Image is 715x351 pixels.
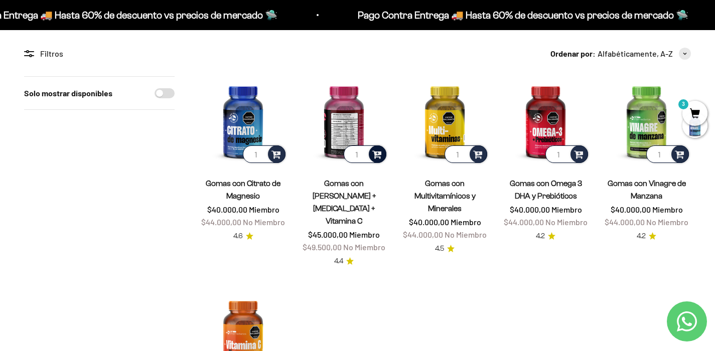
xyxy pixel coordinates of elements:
a: Gomas con Multivitamínicos y Minerales [414,179,476,213]
a: 4.44.4 de 5.0 estrellas [334,256,354,267]
mark: 3 [677,98,689,110]
img: Gomas con Colageno + Biotina + Vitamina C [300,76,388,165]
a: 4.24.2 de 5.0 estrellas [536,231,555,242]
span: Ordenar por: [550,47,596,60]
a: 3 [682,109,707,120]
span: 4.6 [233,231,243,242]
span: Miembro [349,230,380,239]
span: 4.2 [536,231,545,242]
span: $44.000,00 [403,230,443,239]
span: $40.000,00 [611,205,651,214]
span: $45.000,00 [308,230,348,239]
span: Miembro [451,217,481,227]
a: Gomas con Omega 3 DHA y Prebióticos [510,179,582,200]
span: Miembro [249,205,279,214]
span: No Miembro [445,230,487,239]
span: $49.500,00 [303,242,342,252]
span: Alfabéticamente, A-Z [598,47,673,60]
span: $40.000,00 [510,205,550,214]
span: $44.000,00 [605,217,645,227]
span: No Miembro [243,217,285,227]
span: $44.000,00 [201,217,241,227]
label: Solo mostrar disponibles [24,87,112,100]
button: Alfabéticamente, A-Z [598,47,691,60]
span: Miembro [652,205,683,214]
span: No Miembro [545,217,588,227]
div: Filtros [24,47,175,60]
a: 4.54.5 de 5.0 estrellas [435,243,455,254]
span: 4.5 [435,243,444,254]
span: 4.4 [334,256,343,267]
p: Pago Contra Entrega 🚚 Hasta 60% de descuento vs precios de mercado 🛸 [131,7,462,23]
span: No Miembro [343,242,385,252]
span: No Miembro [646,217,688,227]
a: 4.64.6 de 5.0 estrellas [233,231,253,242]
span: 4.2 [637,231,646,242]
span: $40.000,00 [409,217,449,227]
span: Miembro [551,205,582,214]
span: $40.000,00 [207,205,247,214]
a: 4.24.2 de 5.0 estrellas [637,231,656,242]
span: $44.000,00 [504,217,544,227]
a: Gomas con [PERSON_NAME] + [MEDICAL_DATA] + Vitamina C [313,179,376,225]
a: Gomas con Vinagre de Manzana [608,179,686,200]
a: Gomas con Citrato de Magnesio [206,179,280,200]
